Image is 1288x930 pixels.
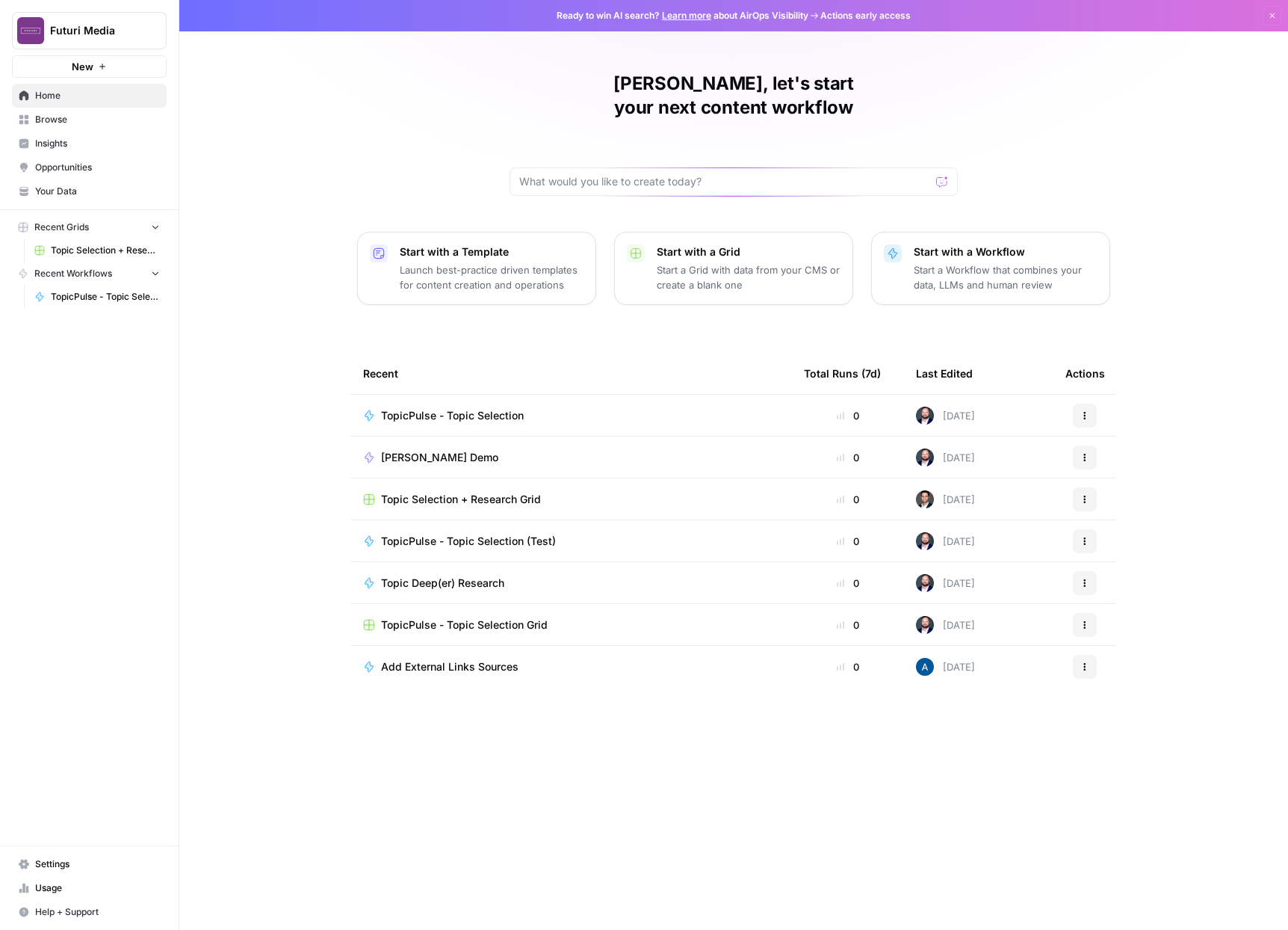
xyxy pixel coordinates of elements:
[35,89,160,102] span: Home
[804,534,892,549] div: 0
[804,353,881,394] div: Total Runs (7d)
[12,108,167,132] a: Browse
[804,450,892,465] div: 0
[871,232,1110,305] button: Start with a WorkflowStart a Workflow that combines your data, LLMs and human review
[916,574,934,592] img: hkrs5at3lwacmvgzdjs0hcqw3ft7
[34,267,112,280] span: Recent Workflows
[381,450,498,465] span: [PERSON_NAME] Demo
[657,262,840,292] p: Start a Grid with data from your CMS or create a blank one
[381,618,548,632] span: TopicPulse - Topic Selection Grid
[35,905,160,919] span: Help + Support
[381,659,518,674] span: Add External Links Sources
[34,221,89,234] span: Recent Grids
[28,238,167,262] a: Topic Selection + Research Grid
[363,659,780,674] a: Add External Links Sources
[614,232,853,305] button: Start with a GridStart a Grid with data from your CMS or create a blank one
[557,9,808,22] span: Ready to win AI search? about AirOps Visibility
[916,490,975,508] div: [DATE]
[72,59,93,74] span: New
[12,84,167,108] a: Home
[804,492,892,507] div: 0
[363,492,780,507] a: Topic Selection + Research Grid
[50,23,140,38] span: Futuri Media
[804,576,892,591] div: 0
[804,659,892,674] div: 0
[820,9,911,22] span: Actions early access
[916,407,934,425] img: hkrs5at3lwacmvgzdjs0hcqw3ft7
[381,576,504,591] span: Topic Deep(er) Research
[916,658,934,676] img: he81ibor8lsei4p3qvg4ugbvimgp
[804,618,892,632] div: 0
[381,534,556,549] span: TopicPulse - Topic Selection (Test)
[12,12,167,49] button: Workspace: Futuri Media
[916,616,975,634] div: [DATE]
[35,881,160,895] span: Usage
[914,244,1097,259] p: Start with a Workflow
[357,232,596,305] button: Start with a TemplateLaunch best-practice driven templates for content creation and operations
[12,132,167,155] a: Insights
[363,408,780,423] a: TopicPulse - Topic Selection
[12,55,167,78] button: New
[12,179,167,203] a: Your Data
[657,244,840,259] p: Start with a Grid
[363,353,780,394] div: Recent
[12,155,167,179] a: Opportunities
[35,137,160,150] span: Insights
[363,534,780,549] a: TopicPulse - Topic Selection (Test)
[12,262,167,285] button: Recent Workflows
[12,900,167,924] button: Help + Support
[17,17,44,44] img: Futuri Media Logo
[35,161,160,174] span: Opportunities
[510,72,958,120] h1: [PERSON_NAME], let's start your next content workflow
[400,244,583,259] p: Start with a Template
[400,262,583,292] p: Launch best-practice driven templates for content creation and operations
[519,174,930,189] input: What would you like to create today?
[916,616,934,634] img: hkrs5at3lwacmvgzdjs0hcqw3ft7
[51,290,160,304] span: TopicPulse - Topic Selection
[662,10,711,21] a: Learn more
[12,216,167,238] button: Recent Grids
[28,285,167,309] a: TopicPulse - Topic Selection
[916,490,934,508] img: n8d98mbxvatjd9lqgbj2kl719jgi
[916,407,975,425] div: [DATE]
[916,658,975,676] div: [DATE]
[916,353,973,394] div: Last Edited
[916,532,975,550] div: [DATE]
[363,450,780,465] a: [PERSON_NAME] Demo
[1065,353,1105,394] div: Actions
[12,876,167,900] a: Usage
[381,492,541,507] span: Topic Selection + Research Grid
[35,185,160,198] span: Your Data
[916,532,934,550] img: hkrs5at3lwacmvgzdjs0hcqw3ft7
[363,576,780,591] a: Topic Deep(er) Research
[12,852,167,876] a: Settings
[914,262,1097,292] p: Start a Workflow that combines your data, LLMs and human review
[35,857,160,871] span: Settings
[916,449,934,466] img: hkrs5at3lwacmvgzdjs0hcqw3ft7
[35,113,160,126] span: Browse
[916,574,975,592] div: [DATE]
[363,618,780,632] a: TopicPulse - Topic Selection Grid
[381,408,524,423] span: TopicPulse - Topic Selection
[804,408,892,423] div: 0
[916,449,975,466] div: [DATE]
[51,244,160,257] span: Topic Selection + Research Grid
